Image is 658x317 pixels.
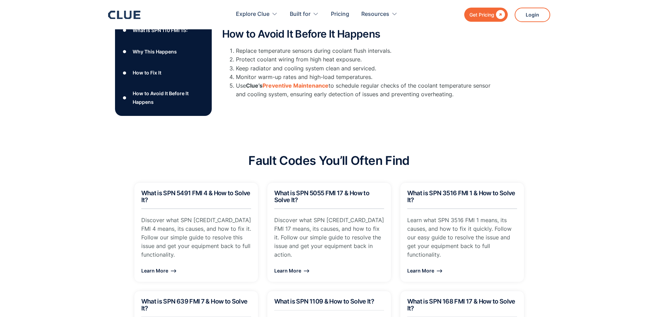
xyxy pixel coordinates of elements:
strong: Clue’s [246,82,263,89]
div: How to Avoid It Before It Happens [133,89,206,106]
h2: What is SPN 5055 FMI 17 & How to Solve It? [274,190,384,204]
a: What is SPN 5491 FMI 4 & How to Solve It?Discover what SPN [CREDIT_CARD_DATA] FMI 4 means, its ca... [134,182,258,282]
div: Resources [361,3,398,25]
div: Explore Clue [236,3,269,25]
li: Replace temperature sensors during coolant flush intervals. [236,47,498,55]
a: Get Pricing [464,8,508,22]
div:  [494,10,505,19]
h2: Fault Codes You’ll Often Find [248,154,409,167]
h2: What is SPN 5491 FMI 4 & How to Solve It? [141,190,251,204]
div: Explore Clue [236,3,278,25]
div: Get Pricing [469,10,494,19]
div: Built for [290,3,319,25]
a: ●Why This Happens [121,47,206,57]
h2: What is SPN 639 FMI 7 & How to Solve It? [141,298,251,312]
div: Resources [361,3,389,25]
div: Learn More ⟶ [274,266,384,275]
li: Protect coolant wiring from high heat exposure. [236,55,498,64]
h2: What is SPN 3516 FMI 1 & How to Solve It? [407,190,517,204]
a: Preventive Maintenance [263,82,328,89]
a: ●What is SPN 110 FMI 15: [121,25,206,36]
p: Learn what SPN 3516 FMI 1 means, its causes, and how to fix it quickly. Follow our easy guide to ... [407,216,517,259]
div: ● [121,25,129,36]
li: Use to schedule regular checks of the coolant temperature sensor and cooling system, ensuring ear... [236,81,498,99]
h2: What is SPN 168 FMI 17 & How to Solve It? [407,298,517,312]
div: ● [121,92,129,103]
li: Keep radiator and cooling system clean and serviced. [236,64,498,73]
p: Discover what SPN [CREDIT_CARD_DATA] FMI 4 means, its causes, and how to fix it. Follow our simpl... [141,216,251,259]
a: ●How to Avoid It Before It Happens [121,89,206,106]
a: What is SPN 5055 FMI 17 & How to Solve It?Discover what SPN [CREDIT_CARD_DATA] FMI 17 means, its ... [267,182,391,282]
a: Pricing [331,3,349,25]
a: Login [515,8,550,22]
div: How to Fix It [133,69,161,77]
a: ●How to Fix It [121,68,206,78]
div: Built for [290,3,311,25]
h2: How to Avoid It Before It Happens [222,28,498,40]
div: Why This Happens [133,47,177,56]
div: ● [121,47,129,57]
h2: What is SPN 1109 & How to Solve It? [274,298,384,305]
div: Learn More ⟶ [407,266,517,275]
a: What is SPN 3516 FMI 1 & How to Solve It?Learn what SPN 3516 FMI 1 means, its causes, and how to ... [400,182,524,282]
div: ● [121,68,129,78]
div: What is SPN 110 FMI 15: [133,26,188,34]
li: Monitor warm-up rates and high-load temperatures. [236,73,498,81]
p: Discover what SPN [CREDIT_CARD_DATA] FMI 17 means, its causes, and how to fix it. Follow our simp... [274,216,384,259]
div: Learn More ⟶ [141,266,251,275]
